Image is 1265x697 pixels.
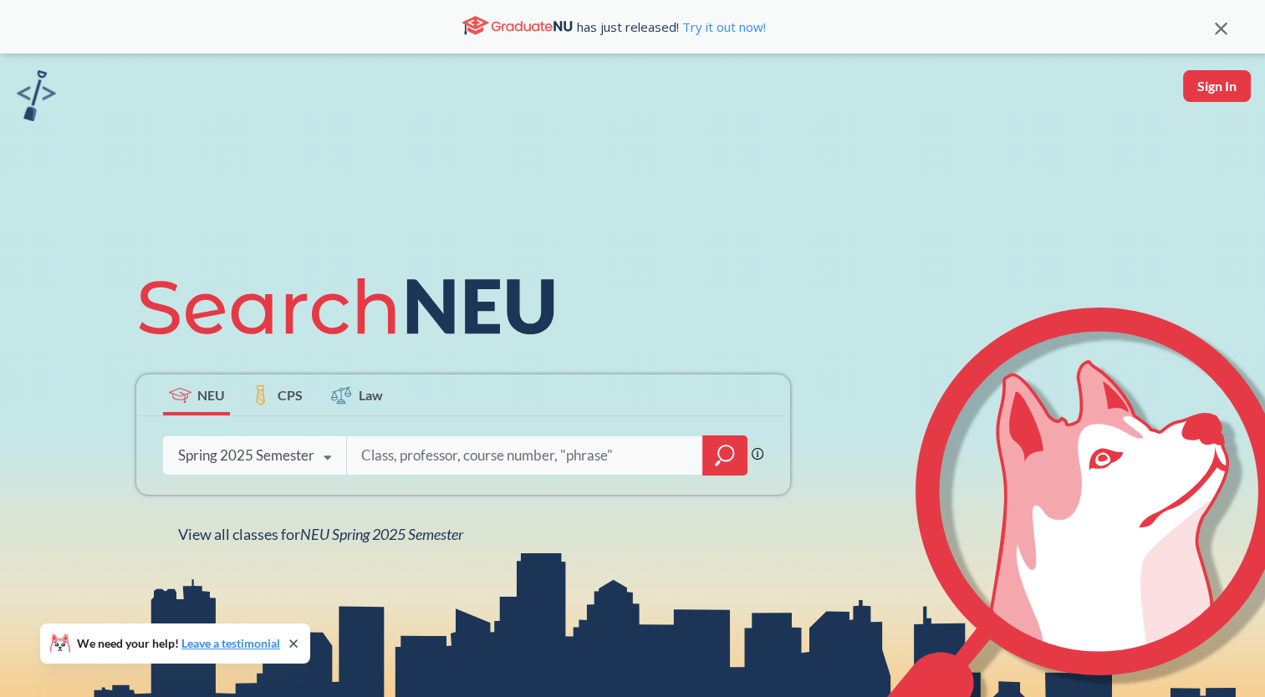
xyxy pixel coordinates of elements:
span: NEU Spring 2025 Semester [300,525,463,543]
span: CPS [278,385,303,404]
span: NEU [197,385,225,404]
span: We need your help! [77,638,280,649]
a: sandbox logo [17,70,56,126]
span: View all classes for [178,525,463,543]
span: has just released! [577,18,766,36]
input: Class, professor, course number, "phrase" [360,438,691,473]
a: Leave a testimonial [181,636,280,650]
button: Sign In [1183,70,1251,102]
div: magnifying glass [702,435,747,476]
svg: magnifying glass [715,444,735,467]
span: Law [359,385,383,404]
div: Spring 2025 Semester [178,446,314,465]
img: sandbox logo [17,70,56,121]
a: Try it out now! [679,18,766,35]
